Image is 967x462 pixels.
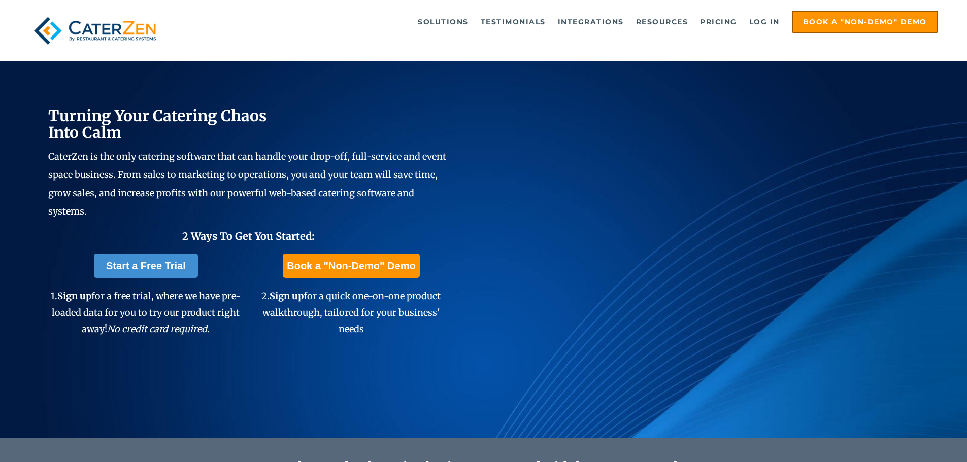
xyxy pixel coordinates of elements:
span: 2 Ways To Get You Started: [182,230,315,242]
a: Start a Free Trial [94,254,198,278]
span: Sign up [57,290,91,302]
a: Pricing [695,12,742,32]
div: Navigation Menu [184,11,938,33]
a: Book a "Non-Demo" Demo [283,254,419,278]
a: Testimonials [476,12,551,32]
a: Book a "Non-Demo" Demo [792,11,938,33]
a: Solutions [413,12,474,32]
a: Resources [631,12,693,32]
span: Sign up [270,290,304,302]
img: caterzen [29,11,161,51]
span: Turning Your Catering Chaos Into Calm [48,106,267,142]
a: Integrations [553,12,629,32]
span: CaterZen is the only catering software that can handle your drop-off, full-service and event spac... [48,151,446,217]
iframe: Help widget launcher [877,422,956,451]
em: No credit card required. [107,323,210,335]
span: 1. for a free trial, where we have pre-loaded data for you to try our product right away! [51,290,241,335]
a: Log in [744,12,785,32]
span: 2. for a quick one-on-one product walkthrough, tailored for your business' needs [261,290,441,335]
